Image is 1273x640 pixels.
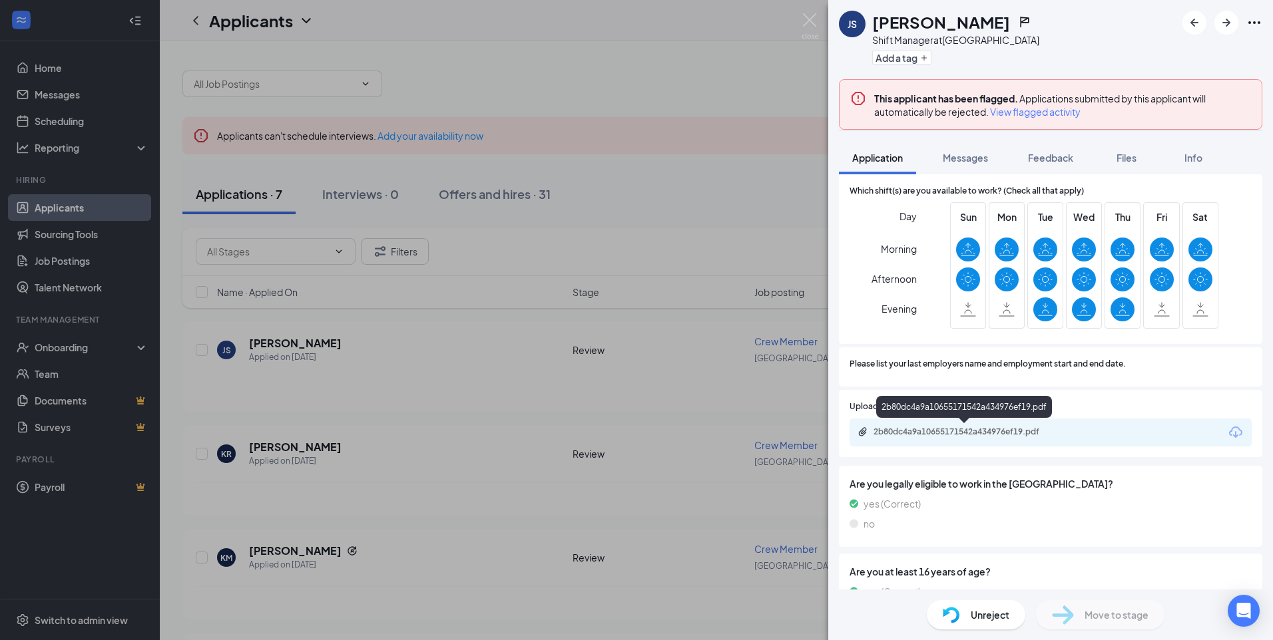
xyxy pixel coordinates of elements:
button: ArrowRight [1214,11,1238,35]
span: Sat [1188,210,1212,224]
span: no [864,516,875,531]
a: Paperclip2b80dc4a9a10655171542a434976ef19.pdf [858,426,1073,439]
div: 2b80dc4a9a10655171542a434976ef19.pdf [874,426,1060,437]
div: 2b80dc4a9a10655171542a434976ef19.pdf [876,396,1052,418]
svg: Ellipses [1246,15,1262,31]
b: This applicant has been flagged. [874,92,1018,104]
span: yes (Correct) [864,584,921,599]
span: Wed [1072,210,1096,224]
span: Are you legally eligible to work in the [GEOGRAPHIC_DATA]? [850,476,1252,491]
svg: Error [850,90,866,106]
span: Files [1117,152,1137,164]
span: Application [852,152,903,164]
span: Which shift(s) are you available to work? (Check all that apply) [850,185,1084,198]
svg: ArrowLeftNew [1186,15,1202,31]
span: Info [1184,152,1202,164]
svg: Download [1228,424,1244,440]
span: yes (Correct) [864,496,921,511]
span: Please list your last employers name and employment start and end date. [850,358,1126,371]
span: Unreject [971,607,1009,622]
span: Are you at least 16 years of age? [850,564,1252,579]
svg: Flag [1018,15,1031,29]
button: ArrowLeftNew [1182,11,1206,35]
span: Thu [1111,210,1135,224]
svg: ArrowRight [1218,15,1234,31]
span: Upload Resume [850,400,910,413]
span: Day [899,209,917,224]
span: View flagged activity [990,105,1081,118]
h1: [PERSON_NAME] [872,11,1010,33]
span: Morning [881,237,917,261]
span: Mon [995,210,1019,224]
span: Tue [1033,210,1057,224]
button: PlusAdd a tag [872,51,931,65]
span: Sun [956,210,980,224]
svg: Plus [920,54,928,62]
div: Applications submitted by this applicant will automatically be rejected. [874,90,1251,118]
div: Shift Manager at [GEOGRAPHIC_DATA] [872,33,1039,47]
span: Afternoon [872,267,917,291]
span: Fri [1150,210,1174,224]
span: Messages [943,152,988,164]
div: Open Intercom Messenger [1228,595,1260,627]
span: Feedback [1028,152,1073,164]
svg: Paperclip [858,426,868,437]
span: Move to stage [1085,607,1148,622]
span: Evening [882,297,917,321]
div: JS [848,17,857,31]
